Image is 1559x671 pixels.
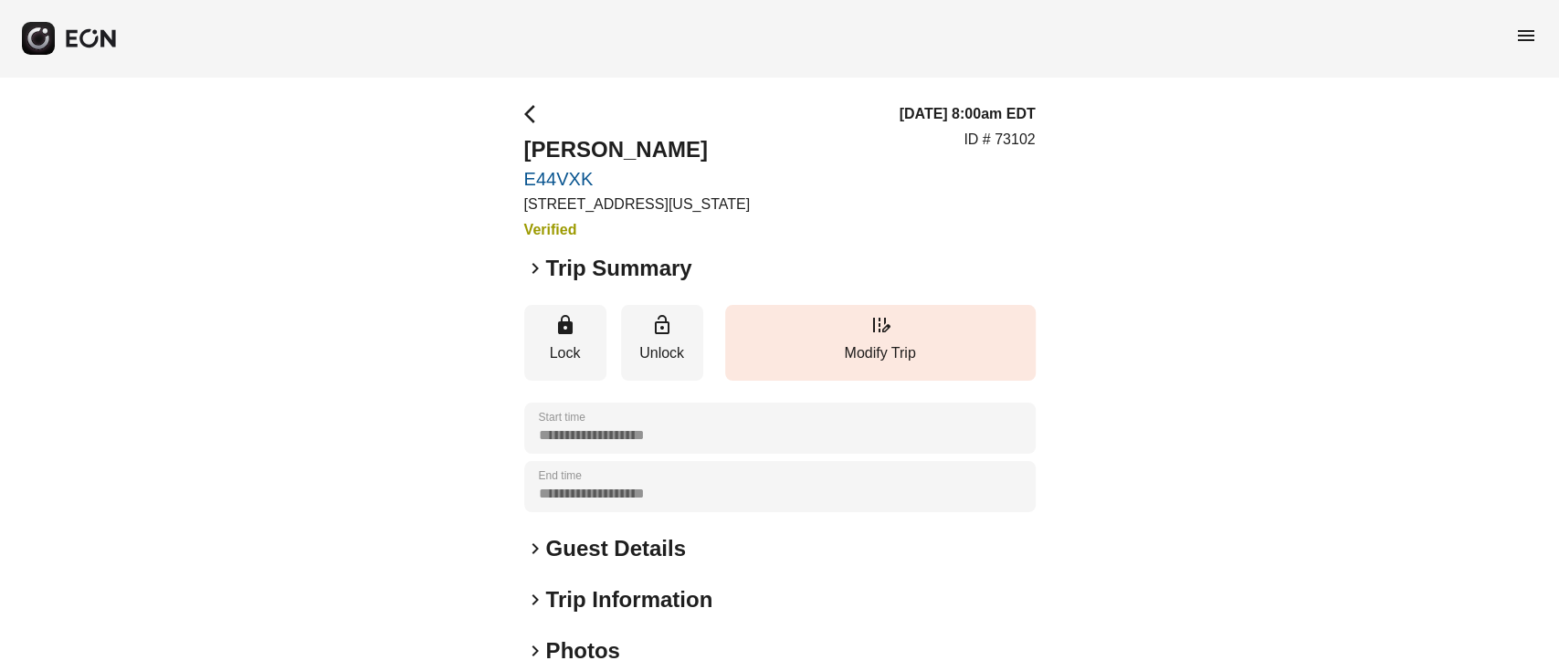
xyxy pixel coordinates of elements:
[1515,25,1537,47] span: menu
[725,305,1036,381] button: Modify Trip
[546,254,692,283] h2: Trip Summary
[524,538,546,560] span: keyboard_arrow_right
[524,168,750,190] a: E44VXK
[651,314,673,336] span: lock_open
[899,103,1035,125] h3: [DATE] 8:00am EDT
[964,129,1035,151] p: ID # 73102
[546,585,713,614] h2: Trip Information
[630,342,694,364] p: Unlock
[621,305,703,381] button: Unlock
[546,636,620,666] h2: Photos
[524,103,546,125] span: arrow_back_ios
[524,219,750,241] h3: Verified
[533,342,597,364] p: Lock
[524,305,606,381] button: Lock
[546,534,686,563] h2: Guest Details
[524,640,546,662] span: keyboard_arrow_right
[734,342,1027,364] p: Modify Trip
[524,589,546,611] span: keyboard_arrow_right
[869,314,891,336] span: edit_road
[524,257,546,279] span: keyboard_arrow_right
[524,194,750,215] p: [STREET_ADDRESS][US_STATE]
[524,135,750,164] h2: [PERSON_NAME]
[554,314,576,336] span: lock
